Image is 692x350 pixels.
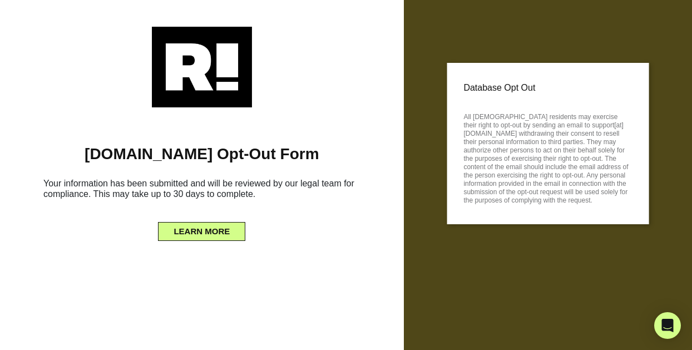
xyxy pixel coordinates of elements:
[158,222,245,241] button: LEARN MORE
[17,174,387,208] h6: Your information has been submitted and will be reviewed by our legal team for compliance. This m...
[17,145,387,164] h1: [DOMAIN_NAME] Opt-Out Form
[463,110,632,205] p: All [DEMOGRAPHIC_DATA] residents may exercise their right to opt-out by sending an email to suppo...
[463,80,632,96] p: Database Opt Out
[152,27,252,107] img: Retention.com
[158,224,245,233] a: LEARN MORE
[654,312,681,339] div: Open Intercom Messenger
